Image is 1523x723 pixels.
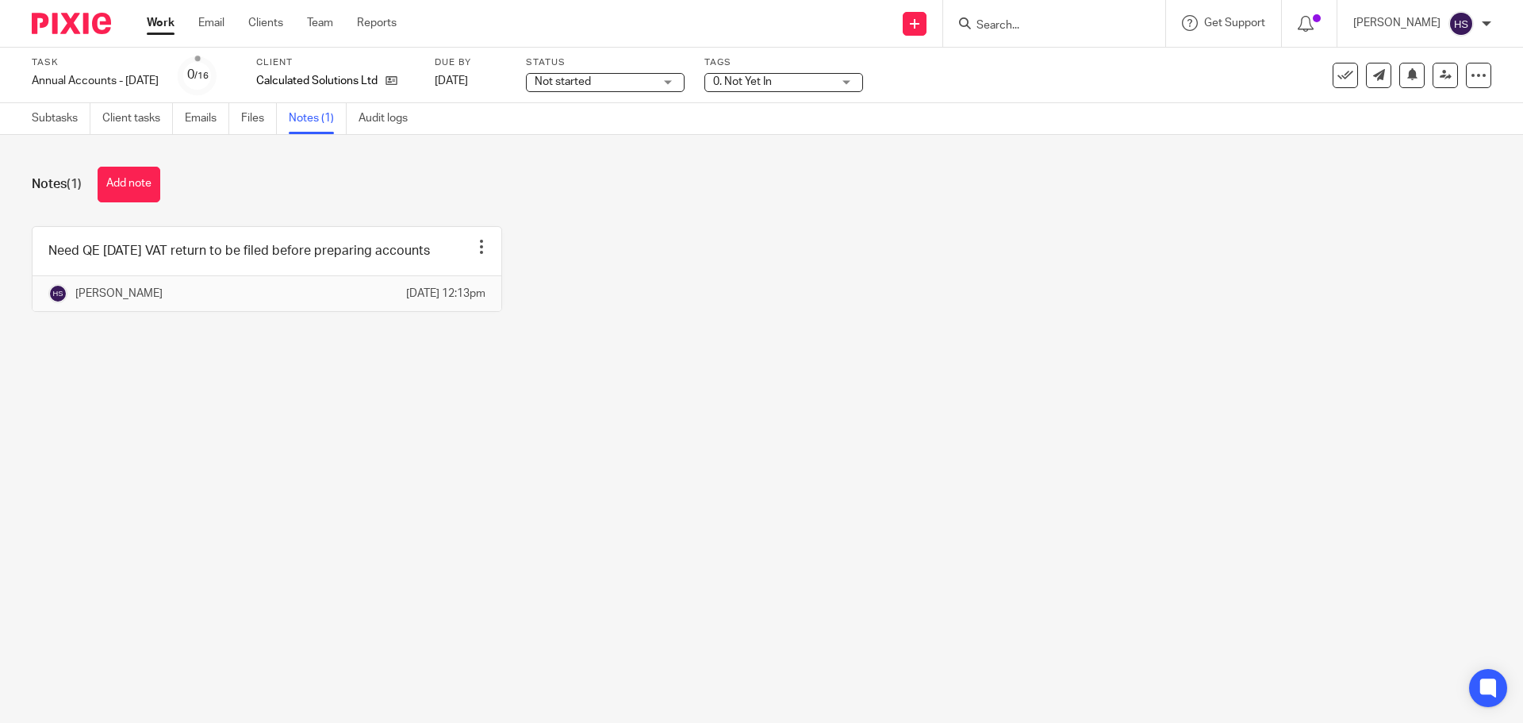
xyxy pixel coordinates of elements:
[526,56,685,69] label: Status
[32,176,82,193] h1: Notes
[1353,15,1441,31] p: [PERSON_NAME]
[975,19,1118,33] input: Search
[194,71,209,80] small: /16
[147,15,175,31] a: Work
[32,73,159,89] div: Annual Accounts - [DATE]
[75,286,163,302] p: [PERSON_NAME]
[185,103,229,134] a: Emails
[713,76,772,87] span: 0. Not Yet In
[406,286,485,302] p: [DATE] 12:13pm
[32,56,159,69] label: Task
[535,76,591,87] span: Not started
[1204,17,1265,29] span: Get Support
[435,56,506,69] label: Due by
[241,103,277,134] a: Files
[256,56,415,69] label: Client
[187,66,209,84] div: 0
[1448,11,1474,37] img: svg%3E
[357,15,397,31] a: Reports
[307,15,333,31] a: Team
[32,73,159,89] div: Annual Accounts - July 2025
[32,13,111,34] img: Pixie
[98,167,160,202] button: Add note
[289,103,347,134] a: Notes (1)
[704,56,863,69] label: Tags
[359,103,420,134] a: Audit logs
[256,73,378,89] p: Calculated Solutions Ltd
[102,103,173,134] a: Client tasks
[198,15,224,31] a: Email
[248,15,283,31] a: Clients
[48,284,67,303] img: svg%3E
[67,178,82,190] span: (1)
[32,103,90,134] a: Subtasks
[435,75,468,87] span: [DATE]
